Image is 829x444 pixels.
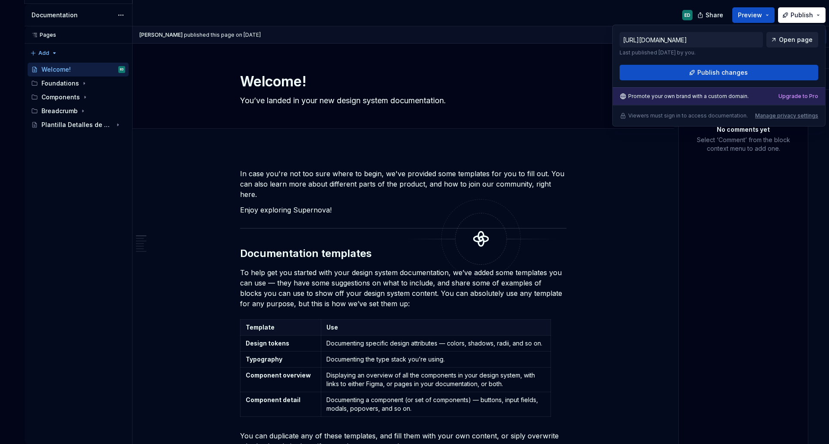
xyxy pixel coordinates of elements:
strong: Component detail [246,396,301,403]
span: Share [706,11,723,19]
span: Add [38,50,49,57]
div: Page tree [28,63,129,132]
span: Preview [738,11,762,19]
p: Template [246,323,316,332]
div: Breadcrumb [41,107,78,115]
p: Documenting the type stack you’re using. [326,355,545,364]
strong: Design tokens [246,339,289,347]
p: Enjoy exploring Supernova! [240,205,566,215]
button: Publish [778,7,826,23]
div: Breadcrumb [28,104,129,118]
div: published this page on [DATE] [184,32,261,38]
div: Documentation [32,11,113,19]
p: No comments yet [717,125,770,134]
div: ED [120,65,123,74]
div: Foundations [41,79,79,88]
div: Welcome! [41,65,71,74]
button: Add [28,47,60,59]
div: Components [41,93,80,101]
textarea: Welcome! [238,71,565,92]
p: Viewers must sign in to access documentation. [628,112,748,119]
div: Foundations [28,76,129,90]
a: Welcome!ED [28,63,129,76]
textarea: You’ve landed in your new design system documentation. [238,94,565,108]
p: Use [326,323,545,332]
p: Documenting specific design attributes — colors, shadows, radii, and so on. [326,339,545,348]
button: Share [693,7,729,23]
p: Last published [DATE] by you. [620,49,763,56]
span: Publish changes [697,68,748,77]
strong: Typography [246,355,282,363]
div: Pages [28,32,56,38]
div: Promote your own brand with a custom domain. [620,93,749,100]
a: Open page [766,32,818,48]
button: Publish changes [620,65,818,80]
button: Preview [732,7,775,23]
span: Publish [791,11,813,19]
button: Manage privacy settings [755,112,818,119]
span: Open page [779,35,813,44]
p: To help get you started with your design system documentation, we’ve added some templates you can... [240,267,566,309]
div: ED [684,12,690,19]
div: Plantilla Detalles de Componente [41,121,113,129]
p: Displaying an overview of all the components in your design system, with links to either Figma, o... [326,371,545,388]
button: Upgrade to Pro [778,93,818,100]
p: Documenting a component (or set of components) — buttons, input fields, modals, popovers, and so on. [326,396,545,413]
p: Select ‘Comment’ from the block context menu to add one. [689,136,797,153]
span: [PERSON_NAME] [139,32,183,38]
a: Plantilla Detalles de Componente [28,118,129,132]
div: Components [28,90,129,104]
p: In case you're not too sure where to begin, we've provided some templates for you to fill out. Yo... [240,168,566,200]
strong: Component overview [246,371,311,379]
h2: Documentation templates [240,247,566,260]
